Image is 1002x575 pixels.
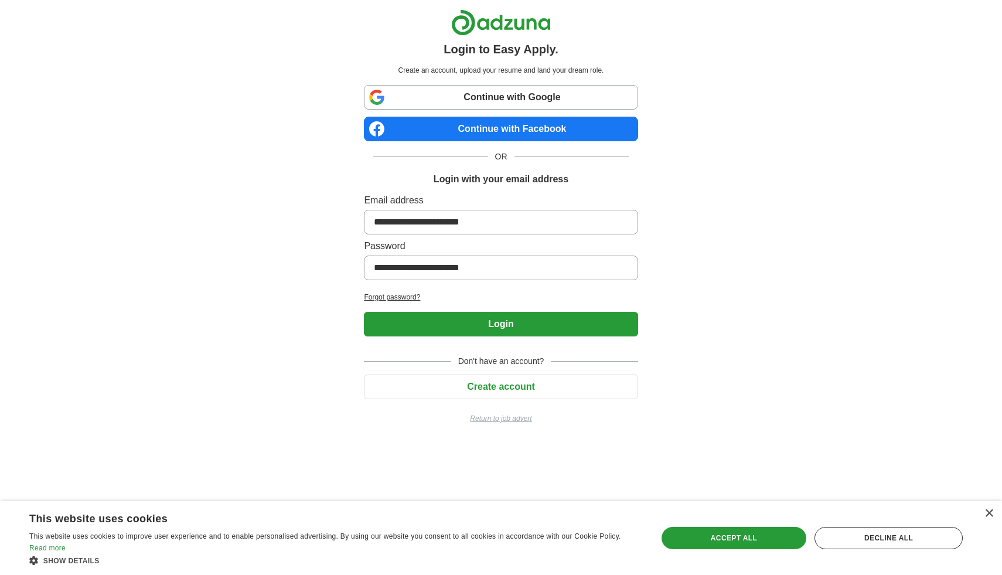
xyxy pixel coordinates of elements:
h1: Login with your email address [434,172,568,186]
label: Password [364,239,638,253]
span: This website uses cookies to improve user experience and to enable personalised advertising. By u... [29,532,621,540]
span: Show details [43,557,100,565]
a: Read more, opens a new window [29,544,66,552]
a: Create account [364,382,638,392]
div: Show details [29,554,639,566]
span: OR [488,151,514,163]
div: Decline all [814,527,963,549]
button: Create account [364,375,638,399]
a: Return to job advert [364,413,638,424]
label: Email address [364,193,638,207]
img: Adzuna logo [451,9,551,36]
span: Don't have an account? [451,355,551,368]
h1: Login to Easy Apply. [444,40,558,58]
div: Accept all [662,527,806,549]
a: Continue with Facebook [364,117,638,141]
div: Close [984,509,993,518]
button: Login [364,312,638,336]
a: Forgot password? [364,292,638,302]
div: This website uses cookies [29,508,609,526]
a: Continue with Google [364,85,638,110]
p: Create an account, upload your resume and land your dream role. [366,65,635,76]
